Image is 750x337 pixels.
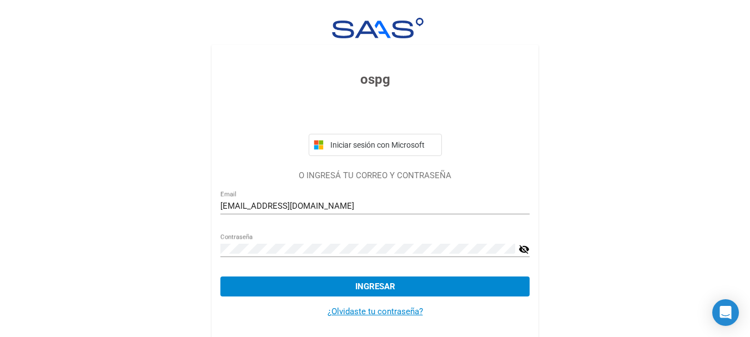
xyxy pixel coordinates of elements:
[303,102,447,126] iframe: Botón Iniciar sesión con Google
[355,281,395,291] span: Ingresar
[220,169,530,182] p: O INGRESÁ TU CORREO Y CONTRASEÑA
[220,276,530,296] button: Ingresar
[712,299,739,326] div: Open Intercom Messenger
[220,69,530,89] h3: ospg
[519,243,530,256] mat-icon: visibility_off
[309,134,442,156] button: Iniciar sesión con Microsoft
[328,306,423,316] a: ¿Olvidaste tu contraseña?
[328,140,437,149] span: Iniciar sesión con Microsoft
